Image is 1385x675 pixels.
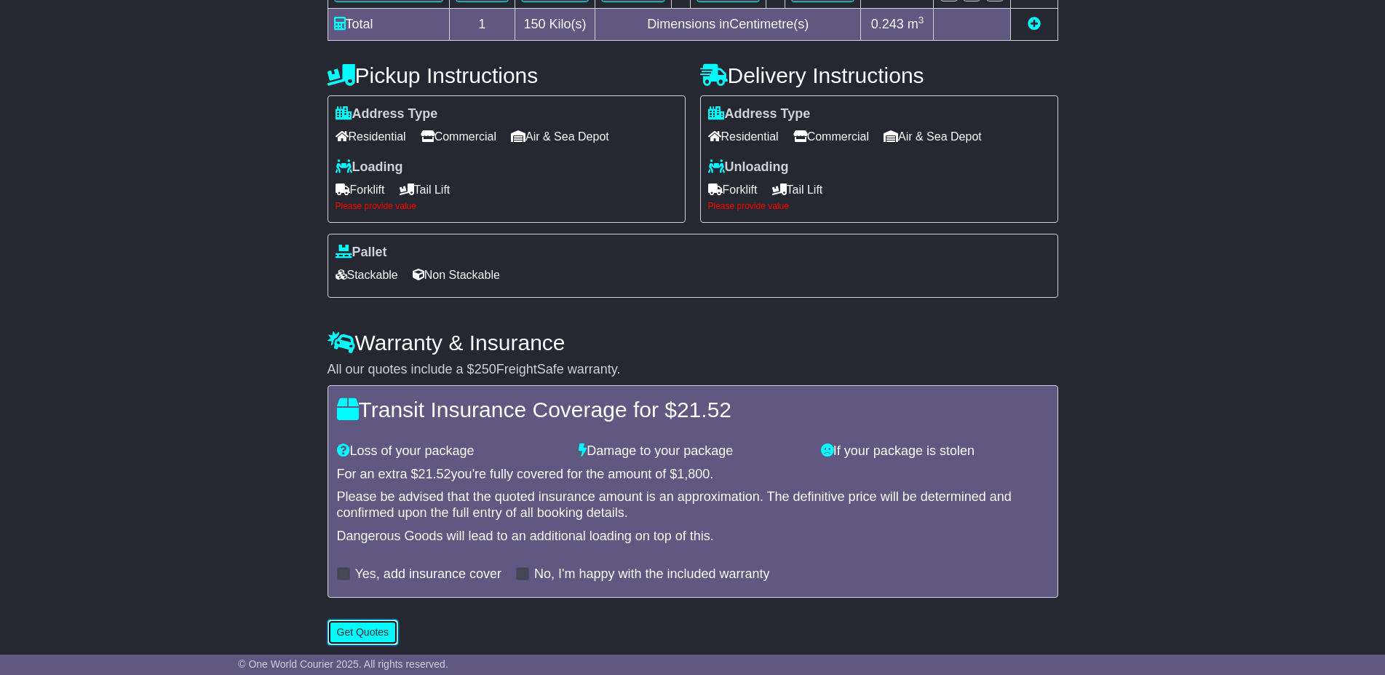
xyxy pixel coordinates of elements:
[677,467,710,481] span: 1,800
[336,201,678,211] div: Please provide value
[413,264,500,286] span: Non Stackable
[328,63,686,87] h4: Pickup Instructions
[449,8,515,40] td: 1
[328,8,449,40] td: Total
[336,159,403,175] label: Loading
[708,178,758,201] span: Forklift
[708,201,1050,211] div: Please provide value
[336,125,406,148] span: Residential
[908,17,924,31] span: m
[708,106,811,122] label: Address Type
[871,17,904,31] span: 0.243
[534,567,770,583] label: No, I'm happy with the included warranty
[336,245,387,261] label: Pallet
[336,106,438,122] label: Address Type
[328,331,1058,355] h4: Warranty & Insurance
[337,529,1049,545] div: Dangerous Goods will lead to an additional loading on top of this.
[330,443,572,459] div: Loss of your package
[677,398,731,422] span: 21.52
[418,467,451,481] span: 21.52
[814,443,1056,459] div: If your package is stolen
[708,159,789,175] label: Unloading
[328,362,1058,378] div: All our quotes include a $ FreightSafe warranty.
[511,125,609,148] span: Air & Sea Depot
[918,15,924,25] sup: 3
[772,178,823,201] span: Tail Lift
[1028,17,1041,31] a: Add new item
[595,8,861,40] td: Dimensions in Centimetre(s)
[793,125,869,148] span: Commercial
[884,125,982,148] span: Air & Sea Depot
[238,658,448,670] span: © One World Courier 2025. All rights reserved.
[400,178,451,201] span: Tail Lift
[328,620,399,645] button: Get Quotes
[421,125,496,148] span: Commercial
[524,17,546,31] span: 150
[475,362,496,376] span: 250
[337,489,1049,521] div: Please be advised that the quoted insurance amount is an approximation. The definitive price will...
[337,398,1049,422] h4: Transit Insurance Coverage for $
[515,8,595,40] td: Kilo(s)
[355,567,501,583] label: Yes, add insurance cover
[708,125,779,148] span: Residential
[571,443,814,459] div: Damage to your package
[336,178,385,201] span: Forklift
[336,264,398,286] span: Stackable
[337,467,1049,483] div: For an extra $ you're fully covered for the amount of $ .
[700,63,1058,87] h4: Delivery Instructions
